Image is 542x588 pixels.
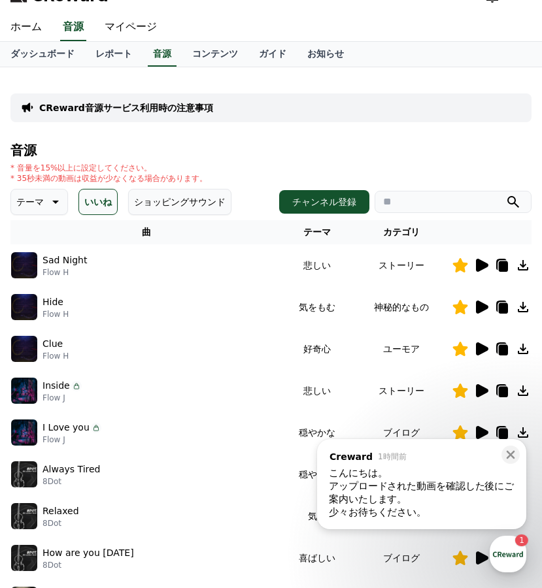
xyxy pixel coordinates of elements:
[283,328,351,370] td: 好奇心
[42,546,134,560] p: How are you [DATE]
[11,503,37,529] img: music
[10,220,283,244] th: 曲
[11,461,37,487] img: music
[42,351,69,361] p: Flow H
[16,193,44,211] p: テーマ
[283,412,351,453] td: 穏やかな
[60,14,86,41] a: 音源
[42,421,90,434] p: I Love you
[133,414,137,424] span: 1
[10,163,207,173] p: * 音量を15%以上に設定してください。
[42,379,70,393] p: Inside
[283,537,351,579] td: 喜ばしい
[78,189,118,215] button: いいね
[148,42,177,67] a: 音源
[283,495,351,537] td: 気分
[283,286,351,328] td: 気をもむ
[279,190,369,214] button: チャンネル登録
[283,453,351,495] td: 穏やかな
[42,463,100,476] p: Always Tired
[169,414,251,447] a: 設定
[11,419,37,446] img: music
[283,220,351,244] th: テーマ
[297,42,354,67] a: お知らせ
[4,414,86,447] a: ホーム
[42,337,63,351] p: Clue
[351,537,452,579] td: ブイログ
[182,42,248,67] a: コンテンツ
[351,244,452,286] td: ストーリー
[283,370,351,412] td: 悲しい
[86,414,169,447] a: 1チャット
[283,244,351,286] td: 悲しい
[351,220,452,244] th: カテゴリ
[10,173,207,184] p: * 35秒未満の動画は収益が少なくなる場合があります。
[42,518,79,529] p: 8Dot
[11,252,37,278] img: music
[33,434,57,444] span: ホーム
[11,545,37,571] img: music
[128,189,231,215] button: ショッピングサウンド
[10,143,532,157] h4: 音源
[42,267,87,278] p: Flow H
[42,295,63,309] p: Hide
[42,504,79,518] p: Relaxed
[11,378,37,404] img: music
[42,393,82,403] p: Flow J
[351,370,452,412] td: ストーリー
[351,328,452,370] td: ユーモア
[42,253,87,267] p: Sad Night
[42,309,69,319] p: Flow H
[42,434,101,445] p: Flow J
[11,294,37,320] img: music
[94,14,167,41] a: マイページ
[10,189,68,215] button: テーマ
[85,42,143,67] a: レポート
[42,476,100,487] p: 8Dot
[11,336,37,362] img: music
[202,434,218,444] span: 設定
[351,286,452,328] td: 神秘的なもの
[248,42,297,67] a: ガイド
[42,560,134,570] p: 8Dot
[112,434,143,445] span: チャット
[39,101,213,114] a: CReward音源サービス利用時の注意事項
[351,412,452,453] td: ブイログ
